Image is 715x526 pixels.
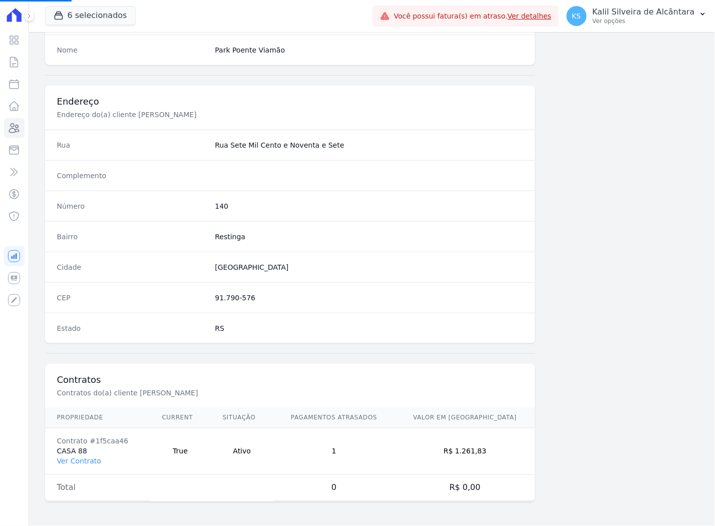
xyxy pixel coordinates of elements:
[57,232,207,242] dt: Bairro
[45,408,150,428] th: Propriedade
[57,457,101,465] a: Ver Contrato
[215,262,524,272] dd: [GEOGRAPHIC_DATA]
[273,475,395,501] td: 0
[150,408,211,428] th: Current
[57,388,394,398] p: Contratos do(a) cliente [PERSON_NAME]
[57,110,394,120] p: Endereço do(a) cliente [PERSON_NAME]
[215,293,524,303] dd: 91.790-576
[57,45,207,55] dt: Nome
[559,2,715,30] button: KS Kalil Silveira de Alcântara Ver opções
[57,374,524,386] h3: Contratos
[215,140,524,150] dd: Rua Sete Mil Cento e Noventa e Sete
[57,201,207,211] dt: Número
[215,201,524,211] dd: 140
[593,7,695,17] p: Kalil Silveira de Alcântara
[57,262,207,272] dt: Cidade
[395,408,536,428] th: Valor em [GEOGRAPHIC_DATA]
[57,293,207,303] dt: CEP
[57,96,524,108] h3: Endereço
[57,323,207,333] dt: Estado
[45,428,150,475] td: CASA 88
[215,323,524,333] dd: RS
[45,475,150,501] td: Total
[215,232,524,242] dd: Restinga
[215,45,524,55] dd: Park Poente Viamão
[57,436,138,446] div: Contrato #1f5caa46
[508,12,552,20] a: Ver detalhes
[395,428,536,475] td: R$ 1.261,83
[395,475,536,501] td: R$ 0,00
[394,11,552,22] span: Você possui fatura(s) em atraso.
[273,408,395,428] th: Pagamentos Atrasados
[273,428,395,475] td: 1
[45,6,136,25] button: 6 selecionados
[57,140,207,150] dt: Rua
[572,13,581,20] span: KS
[593,17,695,25] p: Ver opções
[57,171,207,181] dt: Complemento
[150,428,211,475] td: True
[211,428,273,475] td: Ativo
[211,408,273,428] th: Situação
